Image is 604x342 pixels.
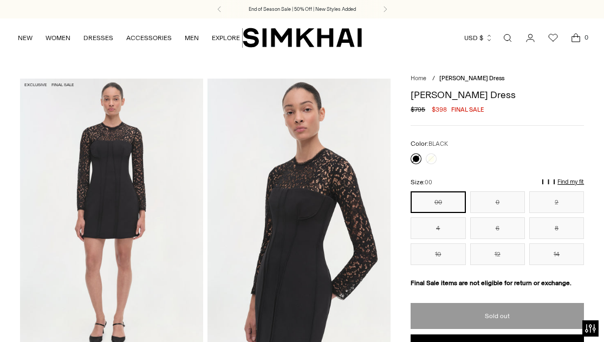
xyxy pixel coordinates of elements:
a: WOMEN [46,26,70,50]
s: $795 [411,105,425,114]
span: $398 [432,105,447,114]
button: 4 [411,217,465,239]
a: Go to the account page [519,27,541,49]
a: Wishlist [542,27,564,49]
button: 6 [470,217,525,239]
a: MEN [185,26,199,50]
button: 14 [529,243,584,265]
button: USD $ [464,26,493,50]
a: Open search modal [497,27,518,49]
strong: Final Sale items are not eligible for return or exchange. [411,279,571,287]
a: EXPLORE [212,26,240,50]
button: 0 [470,191,525,213]
nav: breadcrumbs [411,74,584,83]
a: Home [411,75,426,82]
a: NEW [18,26,33,50]
button: 10 [411,243,465,265]
div: / [432,74,435,83]
a: End of Season Sale | 50% Off | New Styles Added [249,5,356,13]
a: SIMKHAI [243,27,362,48]
span: 00 [425,179,432,186]
span: 0 [581,33,591,42]
span: [PERSON_NAME] Dress [439,75,504,82]
a: Open cart modal [565,27,587,49]
button: 8 [529,217,584,239]
button: 00 [411,191,465,213]
a: DRESSES [83,26,113,50]
label: Color: [411,139,448,149]
button: 2 [529,191,584,213]
span: BLACK [428,140,448,147]
a: ACCESSORIES [126,26,172,50]
label: Size: [411,177,432,188]
button: 12 [470,243,525,265]
h1: [PERSON_NAME] Dress [411,90,584,100]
